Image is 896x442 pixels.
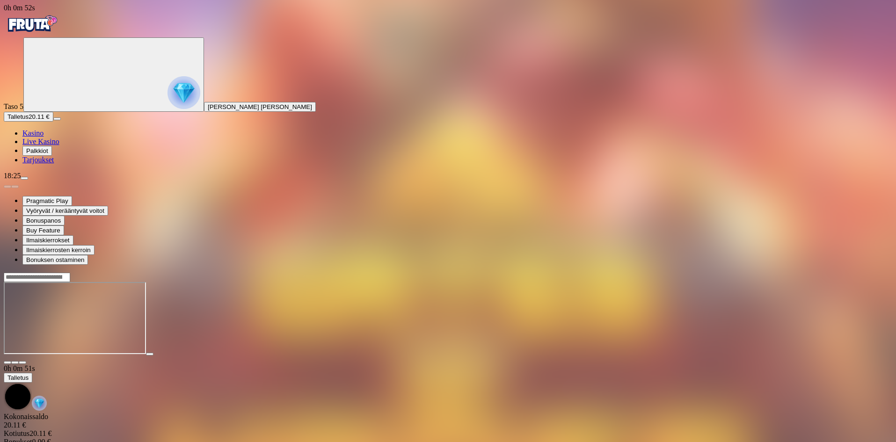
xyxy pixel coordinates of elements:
div: Game menu [4,364,892,413]
button: Ilmaiskierrosten kerroin [22,245,95,255]
button: Pragmatic Play [22,196,72,206]
span: Ilmaiskierrokset [26,237,70,244]
span: Bonuksen ostaminen [26,256,84,263]
button: play icon [146,353,153,355]
span: Talletus [7,113,29,120]
div: Kokonaissaldo [4,413,892,429]
a: Fruta [4,29,60,37]
img: Fruta [4,12,60,36]
a: Kasino [22,129,44,137]
input: Search [4,273,70,282]
button: reward progress [23,37,204,112]
span: Talletus [7,374,29,381]
span: Taso 5 [4,102,23,110]
button: Buy Feature [22,225,64,235]
span: Palkkiot [26,147,48,154]
span: 20.11 € [29,113,49,120]
button: Talletus [4,373,32,383]
button: prev slide [4,185,11,188]
button: close icon [4,361,11,364]
span: Kotiutus [4,429,29,437]
img: reward progress [168,76,200,109]
button: Talletusplus icon20.11 € [4,112,53,122]
button: [PERSON_NAME] [PERSON_NAME] [204,102,316,112]
nav: Main menu [4,129,892,164]
button: menu [21,177,28,180]
span: [PERSON_NAME] [PERSON_NAME] [208,103,312,110]
button: next slide [11,185,19,188]
button: chevron-down icon [11,361,19,364]
button: Bonuspanos [22,216,65,225]
span: user session time [4,4,35,12]
span: Bonuspanos [26,217,61,224]
button: menu [53,117,61,120]
span: Pragmatic Play [26,197,68,204]
span: user session time [4,364,35,372]
div: 20.11 € [4,429,892,438]
img: reward-icon [32,396,47,411]
span: 18:25 [4,172,21,180]
button: Vyöryvät / kerääntyvät voitot [22,206,108,216]
div: 20.11 € [4,421,892,429]
button: Palkkiot [22,146,52,156]
span: Ilmaiskierrosten kerroin [26,246,91,254]
button: Bonuksen ostaminen [22,255,88,265]
nav: Primary [4,12,892,164]
a: Tarjoukset [22,156,54,164]
iframe: Gates of Hades [4,282,146,354]
button: fullscreen icon [19,361,26,364]
span: Vyöryvät / kerääntyvät voitot [26,207,104,214]
span: Buy Feature [26,227,60,234]
button: Ilmaiskierrokset [22,235,73,245]
a: Live Kasino [22,138,59,145]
